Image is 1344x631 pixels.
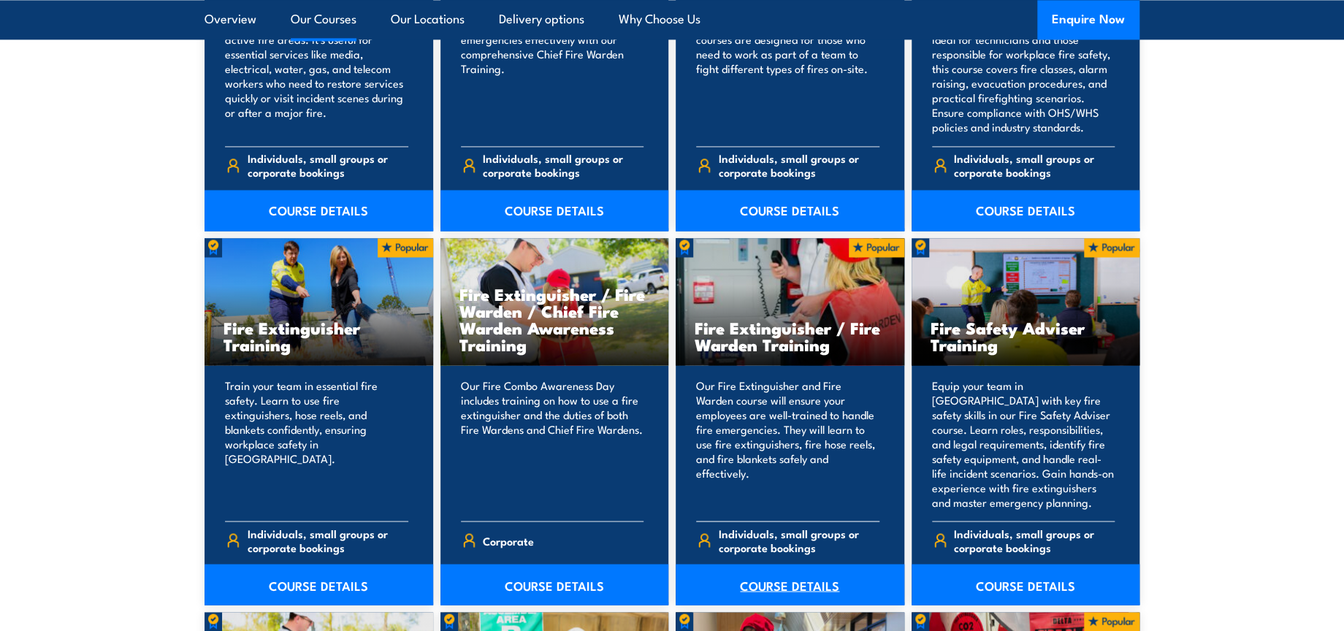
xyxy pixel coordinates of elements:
span: Individuals, small groups or corporate bookings [954,526,1115,554]
span: Individuals, small groups or corporate bookings [483,151,644,179]
a: COURSE DETAILS [912,190,1140,231]
h3: Fire Extinguisher Training [224,319,414,353]
p: Our Fire Extinguisher and Fire Warden course will ensure your employees are well-trained to handl... [696,378,879,509]
span: Corporate [483,529,534,551]
a: COURSE DETAILS [676,190,904,231]
a: COURSE DETAILS [205,190,433,231]
h3: Fire Extinguisher / Fire Warden Training [695,319,885,353]
p: Develop the skills to lead emergency evacuations and manage workplace emergencies effectively wit... [461,3,644,134]
span: Individuals, small groups or corporate bookings [248,151,408,179]
p: Train your team in essential fire safety. Learn to use fire extinguishers, hose reels, and blanke... [225,378,408,509]
span: Individuals, small groups or corporate bookings [248,526,408,554]
a: COURSE DETAILS [676,564,904,605]
p: Learn to use fire extinguishers, hose reels, and fire blankets effectively. Ideal for technicians... [932,3,1115,134]
span: Individuals, small groups or corporate bookings [954,151,1115,179]
a: COURSE DETAILS [912,564,1140,605]
p: Our Fire Combo Awareness Day includes training on how to use a fire extinguisher and the duties o... [461,378,644,509]
h3: Fire Extinguisher / Fire Warden / Chief Fire Warden Awareness Training [459,286,650,353]
span: Individuals, small groups or corporate bookings [719,526,879,554]
p: This 4-hour program is for non-firefighting staff who need to access active fire areas. It's usef... [225,3,408,134]
a: COURSE DETAILS [440,190,669,231]
p: Our nationally accredited Conduct Fire Team Operations training courses are designed for those wh... [696,3,879,134]
a: COURSE DETAILS [205,564,433,605]
h3: Fire Safety Adviser Training [931,319,1121,353]
span: Individuals, small groups or corporate bookings [719,151,879,179]
a: COURSE DETAILS [440,564,669,605]
p: Equip your team in [GEOGRAPHIC_DATA] with key fire safety skills in our Fire Safety Adviser cours... [932,378,1115,509]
